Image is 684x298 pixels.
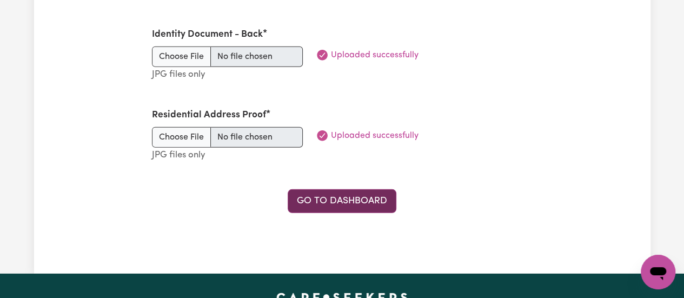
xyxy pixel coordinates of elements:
[641,255,675,289] iframe: Button to launch messaging window
[331,129,419,142] span: Uploaded successfully
[288,189,396,213] a: Go to Dashboard
[152,108,266,122] label: Residential Address Proof
[152,70,205,79] small: JPG files only
[152,150,205,160] small: JPG files only
[331,49,419,62] span: Uploaded successfully
[152,28,263,42] label: Identity Document - Back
